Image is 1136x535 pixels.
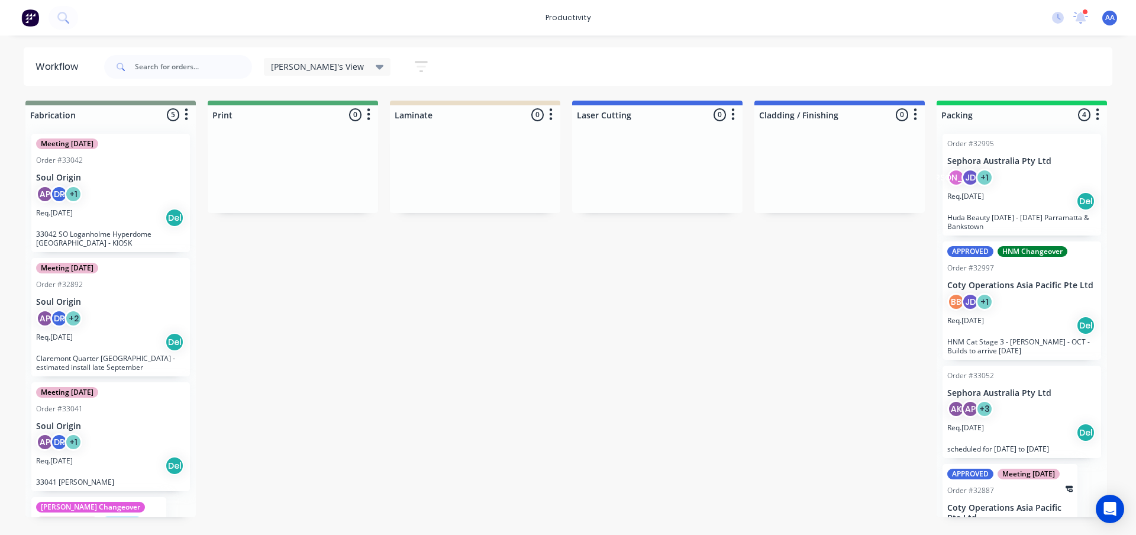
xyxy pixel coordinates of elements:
[271,60,364,73] span: [PERSON_NAME]'s View
[21,9,39,27] img: Factory
[1076,423,1095,442] div: Del
[947,444,1096,453] p: scheduled for [DATE] to [DATE]
[36,297,185,307] p: Soul Origin
[961,293,979,311] div: JD
[947,400,965,418] div: AK
[998,246,1067,257] div: HNM Changeover
[36,354,185,372] p: Claremont Quarter [GEOGRAPHIC_DATA] - estimated install late September
[50,433,68,451] div: DR
[36,404,83,414] div: Order #33041
[961,400,979,418] div: AP
[976,169,993,186] div: + 1
[36,387,98,398] div: Meeting [DATE]
[36,478,185,486] p: 33041 [PERSON_NAME]
[36,138,98,149] div: Meeting [DATE]
[947,156,1096,166] p: Sephora Australia Pty Ltd
[947,213,1096,231] p: Huda Beauty [DATE] - [DATE] Parramatta & Bankstown
[36,230,185,247] p: 33042 SO Loganholme Hyperdome [GEOGRAPHIC_DATA] - KIOSK
[36,185,54,203] div: AP
[165,456,184,475] div: Del
[947,485,994,496] div: Order #32887
[943,241,1101,360] div: APPROVEDHNM ChangeoverOrder #32997Coty Operations Asia Pacific Pte LtdBBJD+1Req.[DATE]DelHNM Cat ...
[50,310,68,327] div: DR
[976,293,993,311] div: + 1
[947,423,984,433] p: Req. [DATE]
[36,421,185,431] p: Soul Origin
[36,263,98,273] div: Meeting [DATE]
[36,155,83,166] div: Order #33042
[135,55,252,79] input: Search for orders...
[165,208,184,227] div: Del
[961,169,979,186] div: JD
[36,310,54,327] div: AP
[64,310,82,327] div: + 2
[36,208,73,218] p: Req. [DATE]
[947,138,994,149] div: Order #32995
[31,134,190,252] div: Meeting [DATE]Order #33042Soul OriginAPDR+1Req.[DATE]Del33042 SO Loganholme Hyperdome [GEOGRAPHIC...
[102,517,142,527] div: NEW JOB
[947,263,994,273] div: Order #32997
[64,433,82,451] div: + 1
[943,134,1101,236] div: Order #32995Sephora Australia Pty Ltd[PERSON_NAME]JD+1Req.[DATE]DelHuda Beauty [DATE] - [DATE] Pa...
[1076,316,1095,335] div: Del
[165,333,184,352] div: Del
[943,366,1101,459] div: Order #33052Sephora Australia Pty LtdAKAP+3Req.[DATE]Delscheduled for [DATE] to [DATE]
[947,315,984,326] p: Req. [DATE]
[947,169,965,186] div: [PERSON_NAME]
[1076,192,1095,211] div: Del
[31,382,190,492] div: Meeting [DATE]Order #33041Soul OriginAPDR+1Req.[DATE]Del33041 [PERSON_NAME]
[947,293,965,311] div: BB
[35,60,84,74] div: Workflow
[947,246,993,257] div: APPROVED
[947,469,993,479] div: APPROVED
[947,503,1073,523] p: Coty Operations Asia Pacific Pte Ltd
[947,281,1096,291] p: Coty Operations Asia Pacific Pte Ltd
[976,400,993,418] div: + 3
[36,517,98,527] div: Meeting [DATE]
[36,456,73,466] p: Req. [DATE]
[36,502,145,513] div: [PERSON_NAME] Changeover
[36,433,54,451] div: AP
[947,337,1096,355] p: HNM Cat Stage 3 - [PERSON_NAME] - OCT - Builds to arrive [DATE]
[540,9,597,27] div: productivity
[64,185,82,203] div: + 1
[50,185,68,203] div: DR
[36,332,73,343] p: Req. [DATE]
[1105,12,1115,23] span: AA
[947,191,984,202] p: Req. [DATE]
[947,370,994,381] div: Order #33052
[36,279,83,290] div: Order #32892
[947,388,1096,398] p: Sephora Australia Pty Ltd
[31,258,190,376] div: Meeting [DATE]Order #32892Soul OriginAPDR+2Req.[DATE]DelClaremont Quarter [GEOGRAPHIC_DATA] - est...
[1096,495,1124,523] div: Open Intercom Messenger
[998,469,1060,479] div: Meeting [DATE]
[36,173,185,183] p: Soul Origin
